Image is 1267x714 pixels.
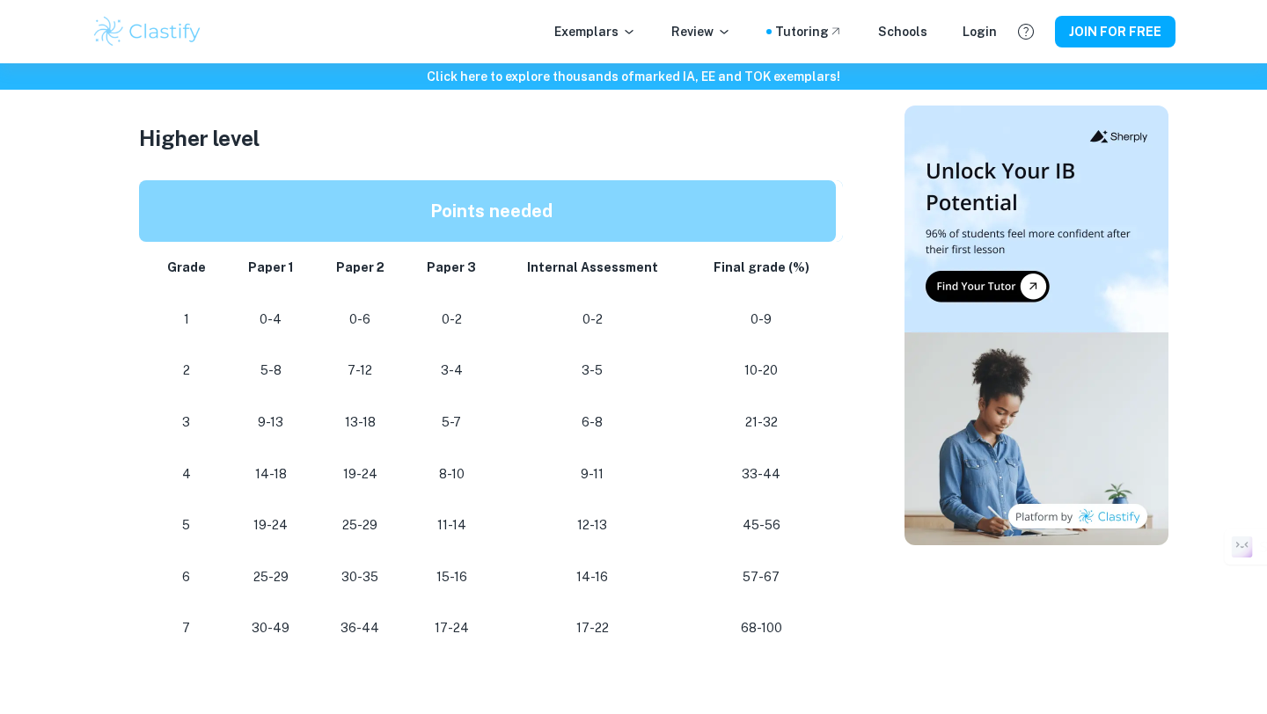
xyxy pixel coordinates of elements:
[329,308,392,331] p: 0-6
[1011,17,1041,47] button: Help and Feedback
[241,463,301,486] p: 14-18
[160,616,213,640] p: 7
[241,616,301,640] p: 30-49
[329,463,392,486] p: 19-24
[420,308,484,331] p: 0-2
[329,616,392,640] p: 36-44
[701,308,822,331] p: 0-9
[427,260,476,274] strong: Paper 3
[241,411,301,434] p: 9-13
[527,260,658,274] strong: Internal Assessment
[714,260,809,274] strong: Final grade (%)
[701,411,822,434] p: 21-32
[512,565,673,589] p: 14-16
[248,260,294,274] strong: Paper 1
[160,359,213,382] p: 2
[775,22,843,41] a: Tutoring
[512,359,673,382] p: 3-5
[4,67,1263,86] h6: Click here to explore thousands of marked IA, EE and TOK exemplars !
[512,411,673,434] p: 6-8
[963,22,997,41] a: Login
[512,616,673,640] p: 17-22
[160,565,213,589] p: 6
[92,14,203,49] img: Clastify logo
[241,359,301,382] p: 5-8
[701,514,822,537] p: 45-56
[512,463,673,486] p: 9-11
[671,22,731,41] p: Review
[160,411,213,434] p: 3
[329,359,392,382] p: 7-12
[1055,16,1175,47] button: JOIN FOR FREE
[241,514,301,537] p: 19-24
[878,22,927,41] a: Schools
[139,122,843,154] h3: Higher level
[420,565,484,589] p: 15-16
[512,514,673,537] p: 12-13
[420,359,484,382] p: 3-4
[430,200,553,222] strong: Points needed
[241,565,301,589] p: 25-29
[701,616,822,640] p: 68-100
[512,308,673,331] p: 0-2
[160,308,213,331] p: 1
[904,106,1168,545] img: Thumbnail
[701,463,822,486] p: 33-44
[420,411,484,434] p: 5-7
[420,514,484,537] p: 11-14
[160,514,213,537] p: 5
[329,565,392,589] p: 30-35
[420,616,484,640] p: 17-24
[160,463,213,486] p: 4
[420,463,484,486] p: 8-10
[701,565,822,589] p: 57-67
[701,359,822,382] p: 10-20
[554,22,636,41] p: Exemplars
[329,514,392,537] p: 25-29
[241,308,301,331] p: 0-4
[329,411,392,434] p: 13-18
[336,260,384,274] strong: Paper 2
[167,260,206,274] strong: Grade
